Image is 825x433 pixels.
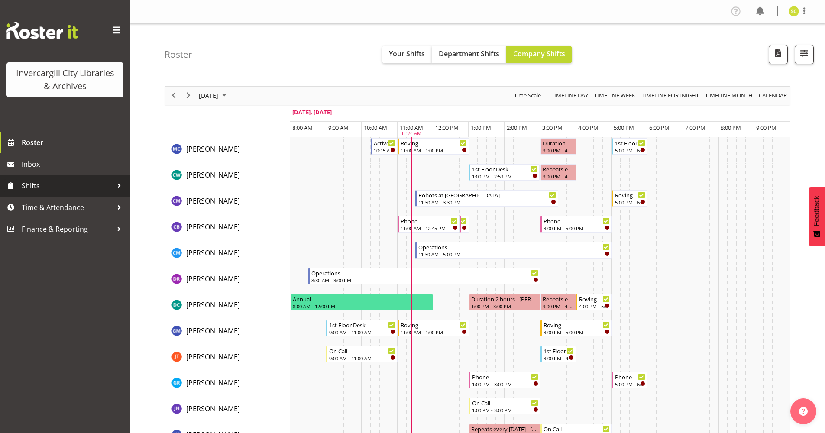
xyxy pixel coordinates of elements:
a: [PERSON_NAME] [186,404,240,414]
div: 4:00 PM - 5:00 PM [579,303,609,310]
td: Debra Robinson resource [165,267,290,293]
div: Phone [472,372,538,381]
td: Chris Broad resource [165,215,290,241]
button: Time Scale [513,90,543,101]
div: 1st Floor Desk [329,320,395,329]
span: Finance & Reporting [22,223,113,236]
button: Your Shifts [382,46,432,63]
img: help-xxl-2.png [799,407,808,416]
div: 10:15 AM - 11:00 AM [374,147,395,154]
div: Gabriel McKay Smith"s event - 1st Floor Desk Begin From Tuesday, September 30, 2025 at 9:00:00 AM... [326,320,398,336]
div: Active Rhyming [374,139,395,147]
a: [PERSON_NAME] [186,378,240,388]
button: September 2025 [197,90,230,101]
td: Catherine Wilson resource [165,163,290,189]
span: Inbox [22,158,126,171]
span: 8:00 AM [292,124,313,132]
div: Roving [579,294,609,303]
div: Repeats every [DATE] - [PERSON_NAME] [543,294,574,303]
div: 11:00 AM - 1:00 PM [401,147,467,154]
div: 11:30 AM - 3:30 PM [418,199,556,206]
span: Roster [22,136,126,149]
div: Duration 1 hours - [PERSON_NAME] [543,139,574,147]
span: 2:00 PM [507,124,527,132]
div: 9:00 AM - 11:00 AM [329,355,395,362]
button: Next [183,90,194,101]
div: Glen Tomlinson"s event - On Call Begin From Tuesday, September 30, 2025 at 9:00:00 AM GMT+13:00 E... [326,346,398,362]
span: Timeline Month [704,90,754,101]
div: Roving [401,320,467,329]
button: Timeline Week [593,90,637,101]
span: [PERSON_NAME] [186,144,240,154]
button: Filter Shifts [795,45,814,64]
span: Timeline Day [550,90,589,101]
td: Donald Cunningham resource [165,293,290,319]
span: 9:00 PM [756,124,776,132]
div: Phone [463,216,467,225]
button: Timeline Month [704,90,754,101]
a: [PERSON_NAME] [186,352,240,362]
div: Grace Roscoe-Squires"s event - Phone Begin From Tuesday, September 30, 2025 at 1:00:00 PM GMT+13:... [469,372,540,388]
div: Cindy Mulrooney"s event - Operations Begin From Tuesday, September 30, 2025 at 11:30:00 AM GMT+13... [415,242,611,259]
div: 1st Floor Desk [615,139,645,147]
div: Operations [311,268,538,277]
div: 5:00 PM - 6:00 PM [615,147,645,154]
div: Aurora Catu"s event - Roving Begin From Tuesday, September 30, 2025 at 11:00:00 AM GMT+13:00 Ends... [398,138,469,155]
div: Duration 2 hours - [PERSON_NAME] [471,294,538,303]
div: Donald Cunningham"s event - Duration 2 hours - Donald Cunningham Begin From Tuesday, September 30... [469,294,540,310]
div: Operations [418,242,609,251]
div: On Call [472,398,538,407]
button: Timeline Day [550,90,590,101]
span: 4:00 PM [578,124,599,132]
td: Grace Roscoe-Squires resource [165,371,290,397]
a: [PERSON_NAME] [186,222,240,232]
div: Chris Broad"s event - Phone Begin From Tuesday, September 30, 2025 at 12:45:00 PM GMT+13:00 Ends ... [460,216,469,233]
div: Roving [615,191,645,199]
div: Roving [544,320,610,329]
a: [PERSON_NAME] [186,170,240,180]
div: 1:00 PM - 3:00 PM [472,381,538,388]
span: 10:00 AM [364,124,387,132]
div: Debra Robinson"s event - Operations Begin From Tuesday, September 30, 2025 at 8:30:00 AM GMT+13:0... [308,268,540,284]
span: 12:00 PM [435,124,459,132]
a: [PERSON_NAME] [186,274,240,284]
div: Repeats every [DATE] - [PERSON_NAME] [471,424,538,433]
span: Company Shifts [513,49,565,58]
div: Donald Cunningham"s event - Annual Begin From Tuesday, September 30, 2025 at 8:00:00 AM GMT+13:00... [291,294,434,310]
a: [PERSON_NAME] [186,248,240,258]
div: Aurora Catu"s event - Active Rhyming Begin From Tuesday, September 30, 2025 at 10:15:00 AM GMT+13... [371,138,398,155]
div: 3:00 PM - 4:00 PM [544,355,574,362]
button: Fortnight [640,90,701,101]
span: [DATE], [DATE] [292,108,332,116]
div: Phone [615,372,645,381]
div: 3:00 PM - 4:00 PM [543,303,574,310]
span: Timeline Week [593,90,636,101]
span: 8:00 PM [721,124,741,132]
div: Chris Broad"s event - Phone Begin From Tuesday, September 30, 2025 at 11:00:00 AM GMT+13:00 Ends ... [398,216,460,233]
button: Month [757,90,789,101]
div: Glen Tomlinson"s event - 1st Floor Desk Begin From Tuesday, September 30, 2025 at 3:00:00 PM GMT+... [540,346,576,362]
div: 8:30 AM - 3:00 PM [311,277,538,284]
td: Aurora Catu resource [165,137,290,163]
div: 3:00 PM - 5:00 PM [544,329,610,336]
span: 9:00 AM [328,124,349,132]
div: Robots at [GEOGRAPHIC_DATA] [418,191,556,199]
span: Feedback [813,196,821,226]
span: Time & Attendance [22,201,113,214]
div: 1st Floor Desk [472,165,538,173]
div: Catherine Wilson"s event - 1st Floor Desk Begin From Tuesday, September 30, 2025 at 1:00:00 PM GM... [469,164,540,181]
span: 1:00 PM [471,124,491,132]
div: Donald Cunningham"s event - Repeats every tuesday - Donald Cunningham Begin From Tuesday, Septemb... [540,294,576,310]
td: Gabriel McKay Smith resource [165,319,290,345]
div: Aurora Catu"s event - Duration 1 hours - Aurora Catu Begin From Tuesday, September 30, 2025 at 3:... [540,138,576,155]
div: Roving [401,139,467,147]
button: Department Shifts [432,46,506,63]
div: next period [181,87,196,105]
div: 11:24 AM [401,130,421,137]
